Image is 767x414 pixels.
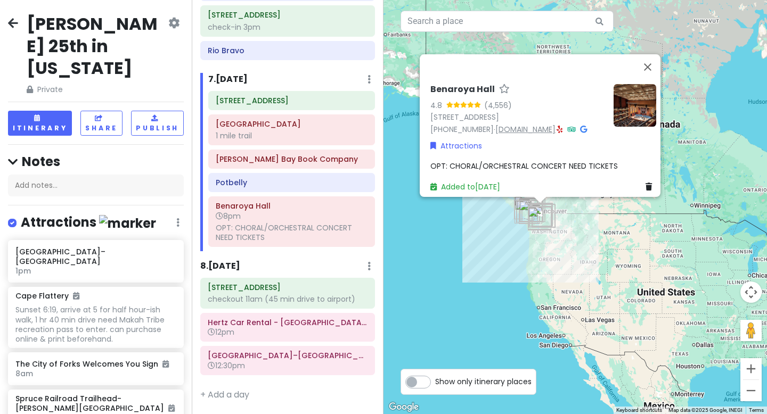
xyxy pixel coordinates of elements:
div: 1 mile trail [216,131,368,140]
div: Fogtown Coffee Bar [522,198,545,222]
span: 8am [15,368,33,379]
div: Hoh Rainforest Visitor Center [519,201,542,224]
a: Terms (opens in new tab) [749,407,764,413]
i: Added to itinerary [162,360,169,368]
button: Keyboard shortcuts [616,407,662,414]
h4: Attractions [21,214,156,231]
i: Added to itinerary [168,404,175,412]
img: Picture of the place [614,84,656,127]
div: Stadium High School [528,206,551,229]
h6: The City of Forks Welcomes You Sign [15,359,176,369]
button: Itinerary [8,111,72,136]
button: Share [80,111,123,136]
h6: Hertz Car Rental - Seatac - Seattle-tacoma International Airport (SEA) [208,318,368,327]
a: + Add a day [200,388,249,401]
h6: [GEOGRAPHIC_DATA]–[GEOGRAPHIC_DATA] [15,247,176,266]
div: checkout 11am (45 min drive to airport) [208,294,368,304]
h6: 49010 SE Middle Fork Rd [216,96,368,105]
a: [STREET_ADDRESS] [430,112,499,122]
div: Uwajimaya Seattle [528,203,552,227]
div: check-in 3pm [208,22,368,32]
h6: Spruce Railroad Trailhead-[PERSON_NAME][GEOGRAPHIC_DATA] [15,394,176,413]
a: [PHONE_NUMBER] [430,124,494,135]
h6: Cape Flattery [15,291,79,301]
button: Zoom in [740,358,762,379]
h6: Snoqualmie Falls [216,119,368,129]
span: 12:30pm [208,360,245,371]
i: Added to itinerary [73,292,79,300]
div: The City of Forks Welcomes You Sign [516,200,540,223]
div: Fern Thai Eatery & Bar (Caphill) [528,203,552,226]
div: Spruce Railroad Trailhead-Camp David Junior Road [519,198,543,222]
a: Attractions [430,140,482,152]
div: 49010 SE Middle Fork Rd [532,204,556,228]
h6: Elliott Bay Book Company [216,154,368,164]
a: Delete place [646,181,656,193]
button: Drag Pegman onto the map to open Street View [740,320,762,341]
a: [DOMAIN_NAME] [495,124,556,135]
button: Map camera controls [740,281,762,303]
h6: Benaroya Hall [216,201,368,211]
h6: Potbelly [216,178,368,187]
div: Rio Bravo [532,204,555,227]
a: Open this area in Google Maps (opens a new window) [386,400,421,414]
div: Seattle–Tacoma International Airport [528,204,552,228]
div: Speedy One Hour Photo [528,207,551,230]
a: Star place [499,84,510,95]
div: Add notes... [8,175,184,197]
h6: Benaroya Hall [430,84,495,95]
div: (4,556) [484,100,512,111]
h6: 8 . [DATE] [200,261,240,272]
button: Publish [131,111,184,136]
button: Close [635,54,660,80]
div: 1385 Whiskey Creek Beach Rd [520,198,543,221]
div: Rialto Beach [515,200,538,223]
span: OPT: CHORAL/ORCHESTRAL CONCERT NEED TICKETS [430,161,618,171]
div: · · [430,84,605,136]
h6: Rio Bravo [208,46,368,55]
h6: Seattle–Tacoma International Airport [208,351,368,360]
h6: 49010 SE Middle Fork Rd [208,10,368,20]
button: Zoom out [740,380,762,401]
span: 12pm [208,327,234,337]
img: Google [386,400,421,414]
input: Search a place [401,11,614,32]
span: Show only itinerary places [435,376,532,387]
h6: 7 . [DATE] [208,74,248,85]
i: Google Maps [580,126,587,133]
a: Added to[DATE] [430,181,500,192]
h2: [PERSON_NAME] 25th in [US_STATE] [27,13,166,79]
div: Marymere Falls [520,199,543,222]
div: 4.8 [430,100,446,111]
div: Sunset 6:19, arrive at 5 for half hour-ish walk, 1 hr 40 min drive need Makah Tribe recreation pa... [15,305,176,344]
div: Museum of Glass [528,206,551,230]
div: OPT: CHORAL/ORCHESTRAL CONCERT NEED TICKETS [216,223,368,242]
div: Cape Flattery [514,196,537,219]
i: Tripadvisor [567,126,576,133]
div: 202443 US-101 [517,199,540,222]
img: marker [99,215,156,231]
span: 1pm [15,266,31,276]
span: 8pm [216,211,241,221]
span: Map data ©2025 Google, INEGI [668,407,742,413]
h6: 49010 SE Middle Fork Rd [208,283,368,292]
span: Private [27,84,166,95]
h4: Notes [8,153,184,170]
